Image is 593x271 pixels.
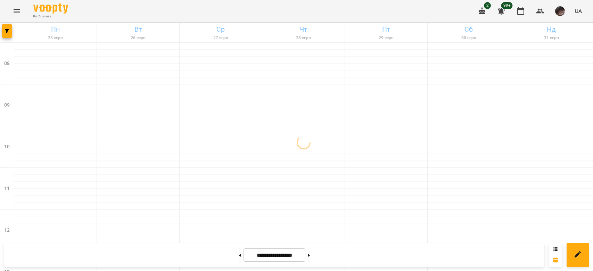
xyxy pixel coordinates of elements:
[263,35,344,41] h6: 28 серп
[575,7,582,15] span: UA
[572,5,585,17] button: UA
[181,35,261,41] h6: 27 серп
[511,24,592,35] h6: Нд
[4,101,10,109] h6: 09
[4,143,10,151] h6: 10
[15,35,96,41] h6: 25 серп
[501,2,513,9] span: 99+
[98,35,178,41] h6: 26 серп
[555,6,565,16] img: 297f12a5ee7ab206987b53a38ee76f7e.jpg
[4,185,10,192] h6: 11
[429,24,509,35] h6: Сб
[33,3,68,14] img: Voopty Logo
[98,24,178,35] h6: Вт
[429,35,509,41] h6: 30 серп
[15,24,96,35] h6: Пн
[484,2,491,9] span: 2
[263,24,344,35] h6: Чт
[346,35,426,41] h6: 29 серп
[511,35,592,41] h6: 31 серп
[33,14,68,19] span: For Business
[8,3,25,19] button: Menu
[181,24,261,35] h6: Ср
[346,24,426,35] h6: Пт
[4,60,10,67] h6: 08
[4,227,10,234] h6: 12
